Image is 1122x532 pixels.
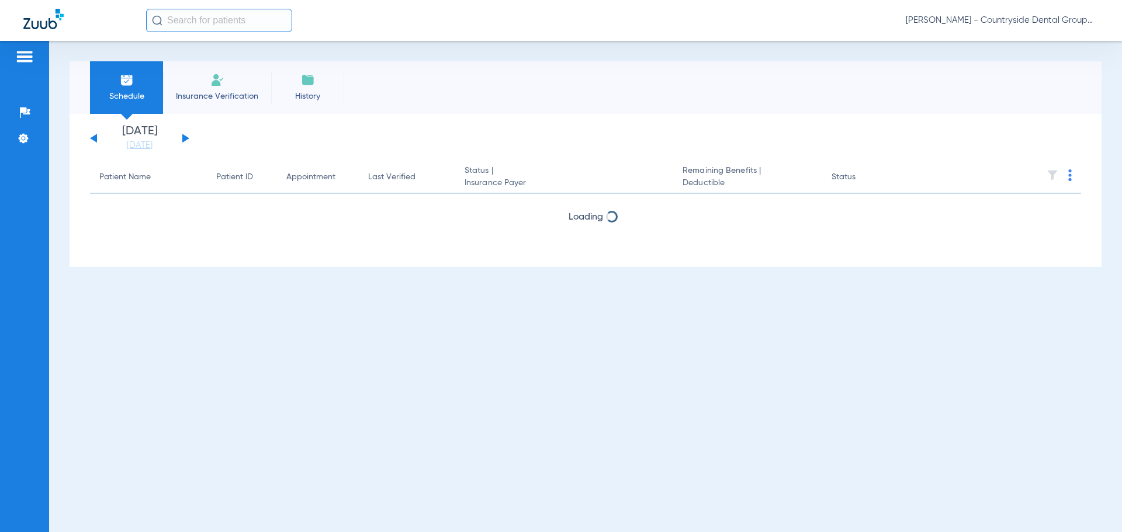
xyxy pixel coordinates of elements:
[286,171,349,183] div: Appointment
[455,161,673,194] th: Status |
[152,15,162,26] img: Search Icon
[1047,169,1058,181] img: filter.svg
[99,171,151,183] div: Patient Name
[368,171,446,183] div: Last Verified
[172,91,262,102] span: Insurance Verification
[368,171,415,183] div: Last Verified
[105,140,175,151] a: [DATE]
[822,161,901,194] th: Status
[23,9,64,29] img: Zuub Logo
[210,73,224,87] img: Manual Insurance Verification
[569,213,603,222] span: Loading
[683,177,812,189] span: Deductible
[465,177,664,189] span: Insurance Payer
[216,171,253,183] div: Patient ID
[1068,169,1072,181] img: group-dot-blue.svg
[673,161,822,194] th: Remaining Benefits |
[15,50,34,64] img: hamburger-icon
[99,171,198,183] div: Patient Name
[280,91,335,102] span: History
[286,171,335,183] div: Appointment
[216,171,268,183] div: Patient ID
[99,91,154,102] span: Schedule
[146,9,292,32] input: Search for patients
[301,73,315,87] img: History
[105,126,175,151] li: [DATE]
[906,15,1099,26] span: [PERSON_NAME] - Countryside Dental Group
[120,73,134,87] img: Schedule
